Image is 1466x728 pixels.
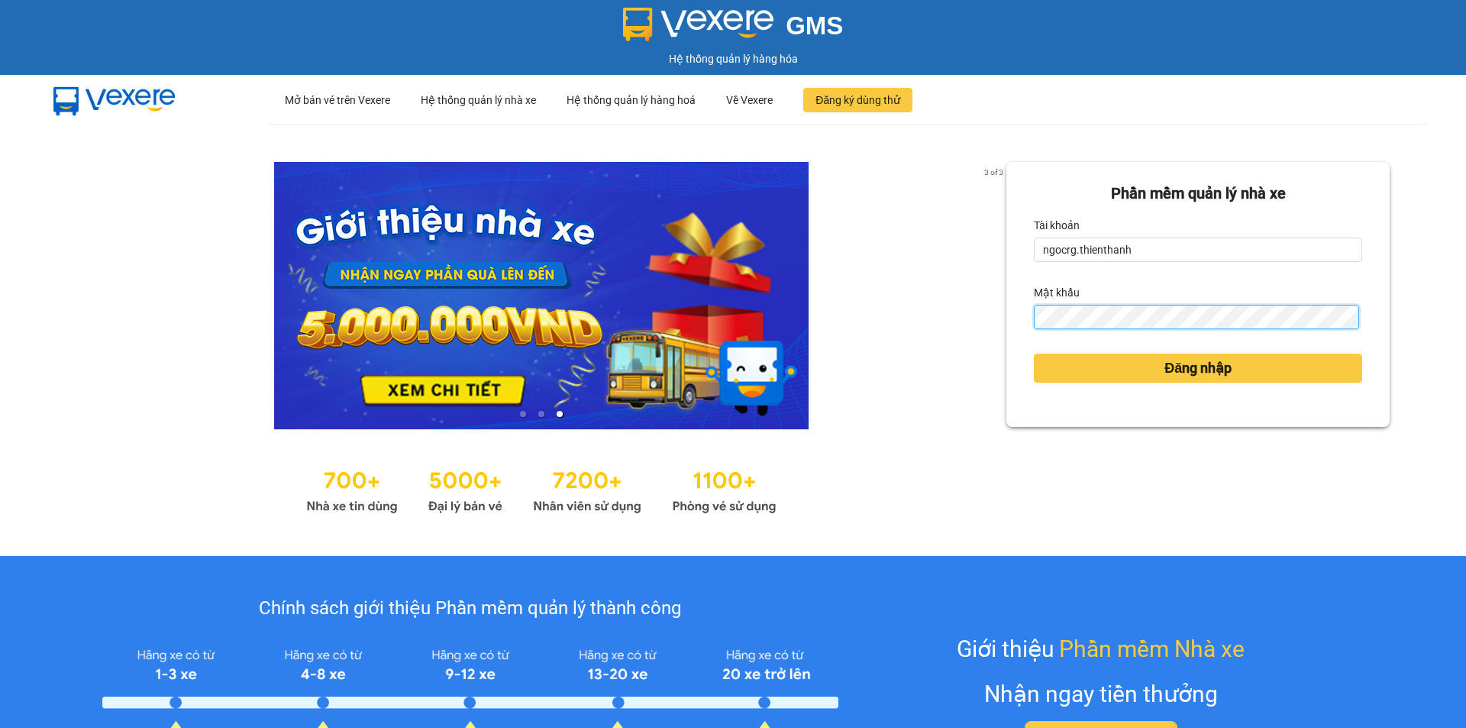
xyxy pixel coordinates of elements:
[1034,305,1358,329] input: Mật khẩu
[1034,238,1362,262] input: Tài khoản
[1034,182,1362,205] div: Phần mềm quản lý nhà xe
[1034,354,1362,383] button: Đăng nhập
[76,162,98,429] button: previous slide / item
[285,76,390,125] div: Mở bán vé trên Vexere
[803,88,912,112] button: Đăng ký dùng thử
[38,75,191,125] img: mbUUG5Q.png
[815,92,900,108] span: Đăng ký dùng thử
[567,76,696,125] div: Hệ thống quản lý hàng hoá
[102,594,838,623] div: Chính sách giới thiệu Phần mềm quản lý thành công
[786,11,843,40] span: GMS
[4,50,1462,67] div: Hệ thống quản lý hàng hóa
[980,162,1006,182] p: 3 of 3
[557,411,563,417] li: slide item 3
[957,631,1245,667] div: Giới thiệu
[985,162,1006,429] button: next slide / item
[623,23,844,35] a: GMS
[1164,358,1232,379] span: Đăng nhập
[726,76,773,125] div: Về Vexere
[623,8,774,41] img: logo 2
[421,76,536,125] div: Hệ thống quản lý nhà xe
[306,460,777,518] img: Statistics.png
[520,411,526,417] li: slide item 1
[984,676,1218,712] div: Nhận ngay tiền thưởng
[1034,280,1080,305] label: Mật khẩu
[538,411,544,417] li: slide item 2
[1059,631,1245,667] span: Phần mềm Nhà xe
[1034,213,1080,238] label: Tài khoản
